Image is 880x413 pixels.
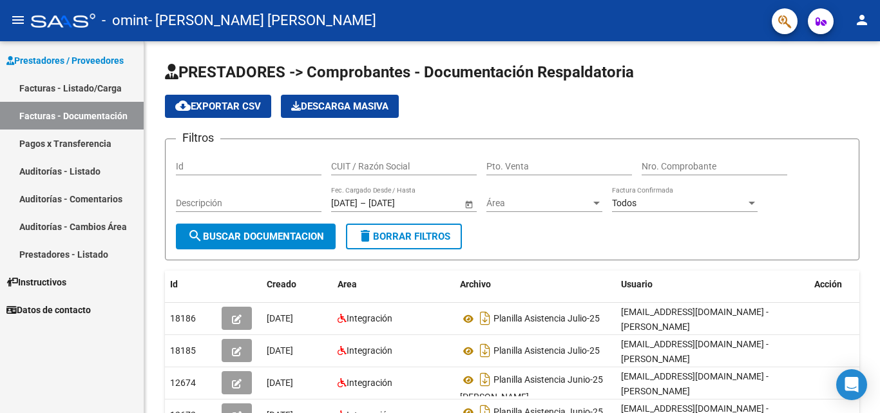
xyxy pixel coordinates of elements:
span: [DATE] [267,313,293,323]
span: Planilla Asistencia Junio-25 [PERSON_NAME] [460,375,603,403]
span: Integración [347,345,392,356]
mat-icon: search [187,228,203,244]
datatable-header-cell: Archivo [455,271,616,298]
span: Acción [814,279,842,289]
span: Integración [347,313,392,323]
datatable-header-cell: Id [165,271,216,298]
span: [DATE] [267,345,293,356]
datatable-header-cell: Acción [809,271,874,298]
span: - omint [102,6,148,35]
span: Buscar Documentacion [187,231,324,242]
span: Creado [267,279,296,289]
span: Todos [612,198,636,208]
span: Id [170,279,178,289]
span: 18186 [170,313,196,323]
datatable-header-cell: Usuario [616,271,809,298]
span: Area [338,279,357,289]
span: – [360,198,366,209]
button: Buscar Documentacion [176,224,336,249]
span: Integración [347,378,392,388]
div: Open Intercom Messenger [836,369,867,400]
i: Descargar documento [477,308,493,329]
span: - [PERSON_NAME] [PERSON_NAME] [148,6,376,35]
app-download-masive: Descarga masiva de comprobantes (adjuntos) [281,95,399,118]
mat-icon: delete [358,228,373,244]
datatable-header-cell: Creado [262,271,332,298]
mat-icon: cloud_download [175,98,191,113]
button: Borrar Filtros [346,224,462,249]
span: Instructivos [6,275,66,289]
span: Exportar CSV [175,101,261,112]
span: Prestadores / Proveedores [6,53,124,68]
span: Archivo [460,279,491,289]
i: Descargar documento [477,369,493,390]
h3: Filtros [176,129,220,147]
span: Usuario [621,279,653,289]
button: Open calendar [462,197,475,211]
button: Exportar CSV [165,95,271,118]
datatable-header-cell: Area [332,271,455,298]
span: Planilla Asistencia Julio-25 [493,314,600,324]
span: Descarga Masiva [291,101,388,112]
button: Descarga Masiva [281,95,399,118]
span: Datos de contacto [6,303,91,317]
mat-icon: menu [10,12,26,28]
span: Planilla Asistencia Julio-25 [493,346,600,356]
span: PRESTADORES -> Comprobantes - Documentación Respaldatoria [165,63,634,81]
span: [EMAIL_ADDRESS][DOMAIN_NAME] - [PERSON_NAME] [621,371,769,396]
span: 12674 [170,378,196,388]
span: 18185 [170,345,196,356]
span: [EMAIL_ADDRESS][DOMAIN_NAME] - [PERSON_NAME] [621,339,769,364]
input: End date [368,198,432,209]
mat-icon: person [854,12,870,28]
i: Descargar documento [477,340,493,361]
span: Borrar Filtros [358,231,450,242]
span: [DATE] [267,378,293,388]
span: [EMAIL_ADDRESS][DOMAIN_NAME] - [PERSON_NAME] [621,307,769,332]
span: Área [486,198,591,209]
input: Start date [331,198,358,209]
